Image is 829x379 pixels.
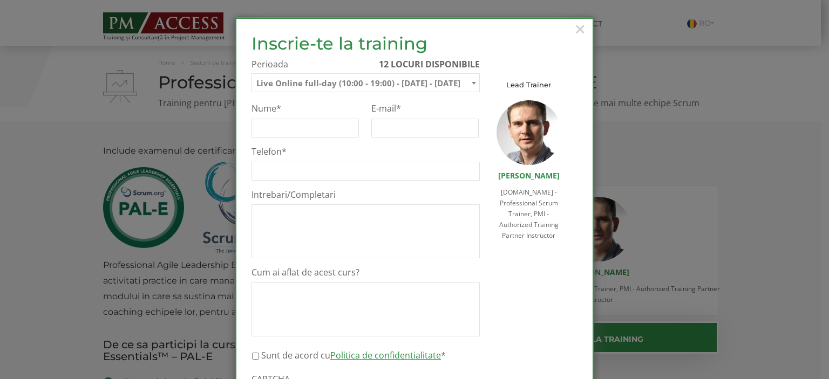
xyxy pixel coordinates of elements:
[252,189,480,201] label: Intrebari/Completari
[499,188,559,240] span: [DOMAIN_NAME] - Professional Scrum Trainer, PMI - Authorized Training Partner Instructor
[252,146,480,157] label: Telefon
[391,58,480,70] span: locuri disponibile
[371,103,479,114] label: E-mail
[496,81,561,88] h3: Lead Trainer
[252,73,480,92] span: Live Online full-day (10:00 - 19:00) - 19 mai - 20 mai 2026
[379,58,389,70] span: 12
[261,349,446,362] label: Sunt de acord cu *
[252,34,480,53] h2: Inscrie-te la training
[252,58,480,71] label: Perioada
[252,74,479,93] span: Live Online full-day (10:00 - 19:00) - 19 mai - 20 mai 2026
[498,170,560,181] a: [PERSON_NAME]
[573,14,587,44] span: ×
[330,349,441,361] a: Politica de confidentialitate
[252,103,359,114] label: Nume
[573,17,587,41] button: Close
[252,267,480,278] label: Cum ai aflat de acest curs?
[497,100,561,165] img: Mihai Olaru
